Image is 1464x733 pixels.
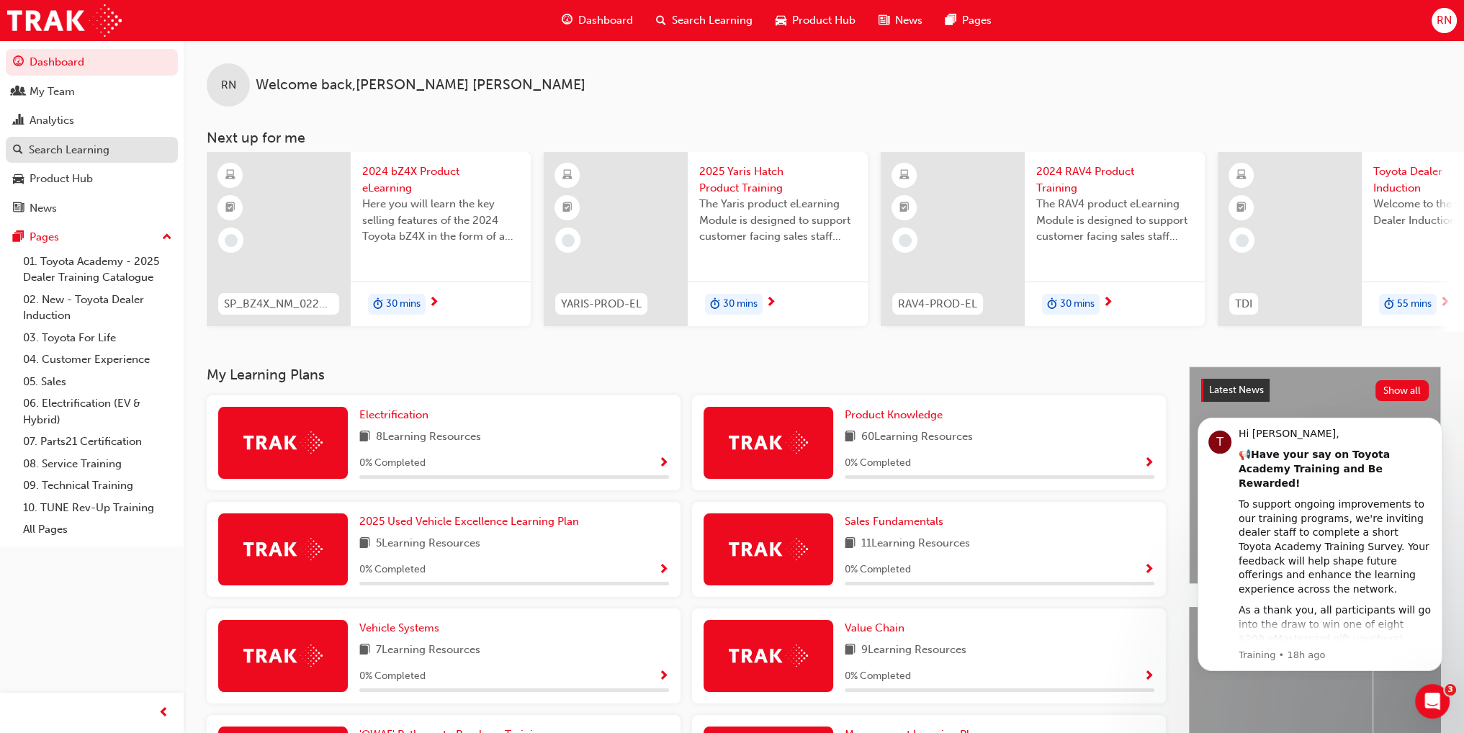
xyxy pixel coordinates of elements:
span: Show Progress [1144,564,1154,577]
span: YARIS-PROD-EL [561,296,642,312]
span: book-icon [359,535,370,553]
a: SP_BZ4X_NM_0224_EL012024 bZ4X Product eLearningHere you will learn the key selling features of th... [207,152,531,326]
span: RN [1437,12,1452,29]
img: Trak [7,4,122,37]
span: next-icon [1440,297,1450,310]
span: book-icon [359,642,370,660]
span: Dashboard [578,12,633,29]
a: Dashboard [6,49,178,76]
a: All Pages [17,518,178,541]
span: Product Hub [792,12,856,29]
div: Pages [30,229,59,246]
span: Show Progress [1144,457,1154,470]
span: 8 Learning Resources [376,428,481,446]
span: 0 % Completed [845,668,911,685]
span: News [895,12,922,29]
a: Search Learning [6,137,178,163]
span: Show Progress [1144,670,1154,683]
span: Product Knowledge [845,408,943,421]
span: The Yaris product eLearning Module is designed to support customer facing sales staff with introd... [699,196,856,245]
span: people-icon [13,86,24,99]
span: learningResourceType_ELEARNING-icon [899,166,910,185]
a: 10. TUNE Rev-Up Training [17,497,178,519]
span: The RAV4 product eLearning Module is designed to support customer facing sales staff with introdu... [1036,196,1193,245]
img: Trak [243,644,323,667]
button: Show all [1375,380,1429,401]
a: 02. New - Toyota Dealer Induction [17,289,178,327]
button: Show Progress [658,561,669,579]
button: Pages [6,224,178,251]
span: 0 % Completed [845,455,911,472]
span: up-icon [162,228,172,247]
span: car-icon [13,173,24,186]
div: News [30,200,57,217]
span: RN [221,77,236,94]
a: Latest NewsShow allHelp Shape the Future of Toyota Academy Training and Win an eMastercard!Revolu... [1189,366,1441,584]
button: Show Progress [1144,561,1154,579]
span: pages-icon [946,12,956,30]
a: 01. Toyota Academy - 2025 Dealer Training Catalogue [17,251,178,289]
a: 04. Customer Experience [17,348,178,371]
span: car-icon [776,12,786,30]
div: Product Hub [30,171,93,187]
span: duration-icon [373,295,383,314]
span: duration-icon [1047,295,1057,314]
span: news-icon [13,202,24,215]
span: 30 mins [386,296,421,312]
span: prev-icon [158,704,169,722]
a: Sales Fundamentals [845,513,949,530]
a: Vehicle Systems [359,620,445,637]
h3: My Learning Plans [207,366,1166,383]
span: next-icon [765,297,776,310]
span: next-icon [428,297,439,310]
span: guage-icon [562,12,572,30]
span: book-icon [845,428,856,446]
a: 07. Parts21 Certification [17,431,178,453]
span: learningRecordVerb_NONE-icon [1236,234,1249,247]
span: booktick-icon [562,199,572,217]
span: search-icon [656,12,666,30]
a: news-iconNews [867,6,934,35]
span: duration-icon [1384,295,1394,314]
a: car-iconProduct Hub [764,6,867,35]
span: learningResourceType_ELEARNING-icon [225,166,235,185]
a: 08. Service Training [17,453,178,475]
span: Vehicle Systems [359,621,439,634]
iframe: Intercom notifications message [1176,405,1464,680]
a: 03. Toyota For Life [17,327,178,349]
span: chart-icon [13,114,24,127]
a: Analytics [6,107,178,134]
span: 11 Learning Resources [861,535,970,553]
span: 9 Learning Resources [861,642,966,660]
span: learningRecordVerb_NONE-icon [225,234,238,247]
span: 60 Learning Resources [861,428,973,446]
span: 7 Learning Resources [376,642,480,660]
span: Pages [962,12,992,29]
a: RAV4-PROD-EL2024 RAV4 Product TrainingThe RAV4 product eLearning Module is designed to support cu... [881,152,1205,326]
a: 06. Electrification (EV & Hybrid) [17,392,178,431]
span: Show Progress [658,564,669,577]
span: learningResourceType_ELEARNING-icon [1236,166,1247,185]
span: booktick-icon [225,199,235,217]
button: RN [1432,8,1457,33]
span: Show Progress [658,457,669,470]
span: pages-icon [13,231,24,244]
a: Latest NewsShow all [1201,379,1429,402]
span: Sales Fundamentals [845,515,943,528]
span: search-icon [13,144,23,157]
img: Trak [729,538,808,560]
span: learningRecordVerb_NONE-icon [899,234,912,247]
div: Search Learning [29,142,109,158]
span: 5 Learning Resources [376,535,480,553]
span: learningResourceType_ELEARNING-icon [562,166,572,185]
span: 2024 bZ4X Product eLearning [362,163,519,196]
a: Value Chain [845,620,910,637]
span: next-icon [1103,297,1113,310]
button: Show Progress [1144,454,1154,472]
a: pages-iconPages [934,6,1003,35]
